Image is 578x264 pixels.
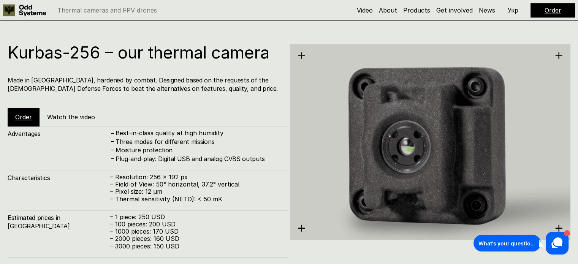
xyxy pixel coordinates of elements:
[47,113,95,121] h5: Watch the video
[110,235,281,242] p: – 2000 pieces: 160 USD
[57,7,157,13] p: Thermal cameras and FPV drones
[110,228,281,235] p: – 1000 pieces: 170 USD
[357,6,373,14] a: Video
[472,230,570,256] iframe: HelpCrunch
[8,213,110,231] h4: Estimated prices in [GEOGRAPHIC_DATA]
[110,213,281,221] p: – 1 piece: 250 USD
[116,138,281,146] h4: Three modes for different missions
[545,6,561,14] a: Order
[110,181,281,188] p: – Field of View: 50° horizontal, 37.2° vertical
[8,44,281,61] h1: Kurbas-256 – our thermal camera
[8,76,281,93] h4: Made in [GEOGRAPHIC_DATA], hardened by combat. Designed based on the requests of the [DEMOGRAPHIC...
[111,129,114,138] h4: –
[116,146,281,154] h4: Moisture protection
[110,243,281,250] p: – 3000 pieces: 150 USD
[110,174,281,181] p: – Resolution: 256 x 192 px
[111,145,114,154] h4: –
[379,6,397,14] a: About
[15,113,32,121] a: Order
[116,130,281,137] p: Best-in-class quality at high humidity
[116,155,281,163] h4: Plug-and-play: Digital USB and analog CVBS outputs
[110,196,281,203] p: – Thermal sensitivity (NETD): < 50 mK
[403,6,430,14] a: Products
[436,6,473,14] a: Get involved
[508,7,518,13] p: Укр
[110,221,281,228] p: – 100 pieces: 200 USD
[479,6,495,14] a: News
[8,130,110,138] h4: Advantages
[110,188,281,195] p: – Pixel size: 12 µm
[111,154,114,163] h4: –
[111,137,114,145] h4: –
[8,174,110,182] h4: Characteristics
